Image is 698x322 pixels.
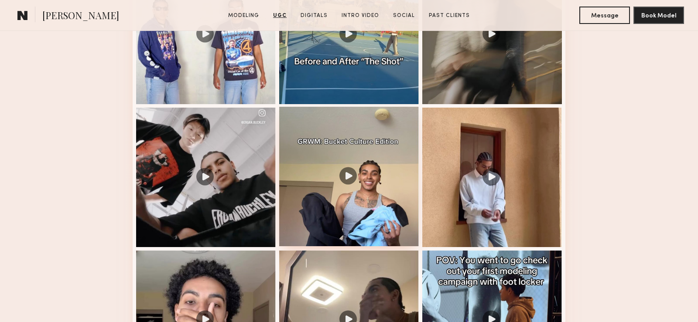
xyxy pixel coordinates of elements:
a: Social [390,12,418,20]
span: [PERSON_NAME] [42,9,119,24]
a: Intro Video [338,12,383,20]
a: Book Model [633,11,684,19]
a: Modeling [225,12,263,20]
a: Digitals [297,12,331,20]
a: Past Clients [425,12,473,20]
button: Message [579,7,630,24]
button: Book Model [633,7,684,24]
a: UGC [270,12,290,20]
